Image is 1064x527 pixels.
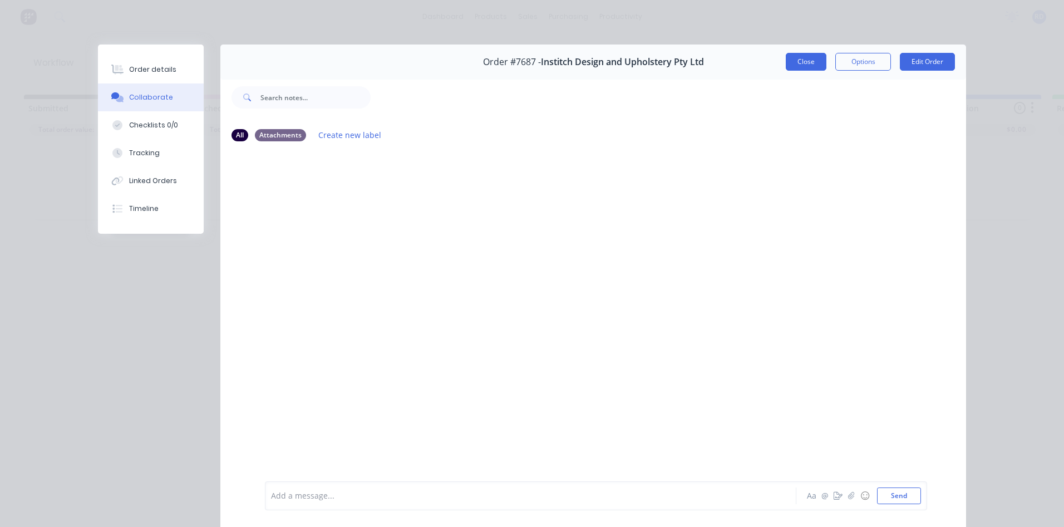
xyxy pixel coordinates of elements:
[98,195,204,223] button: Timeline
[255,129,306,141] div: Attachments
[835,53,891,71] button: Options
[98,111,204,139] button: Checklists 0/0
[541,57,704,67] span: Institch Design and Upholstery Pty Ltd
[98,56,204,83] button: Order details
[858,489,871,503] button: ☺
[129,120,178,130] div: Checklists 0/0
[129,204,159,214] div: Timeline
[129,148,160,158] div: Tracking
[900,53,955,71] button: Edit Order
[98,83,204,111] button: Collaborate
[313,127,387,142] button: Create new label
[805,489,818,503] button: Aa
[231,129,248,141] div: All
[129,92,173,102] div: Collaborate
[786,53,826,71] button: Close
[818,489,831,503] button: @
[129,176,177,186] div: Linked Orders
[877,487,921,504] button: Send
[98,139,204,167] button: Tracking
[483,57,541,67] span: Order #7687 -
[98,167,204,195] button: Linked Orders
[129,65,176,75] div: Order details
[260,86,371,109] input: Search notes...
